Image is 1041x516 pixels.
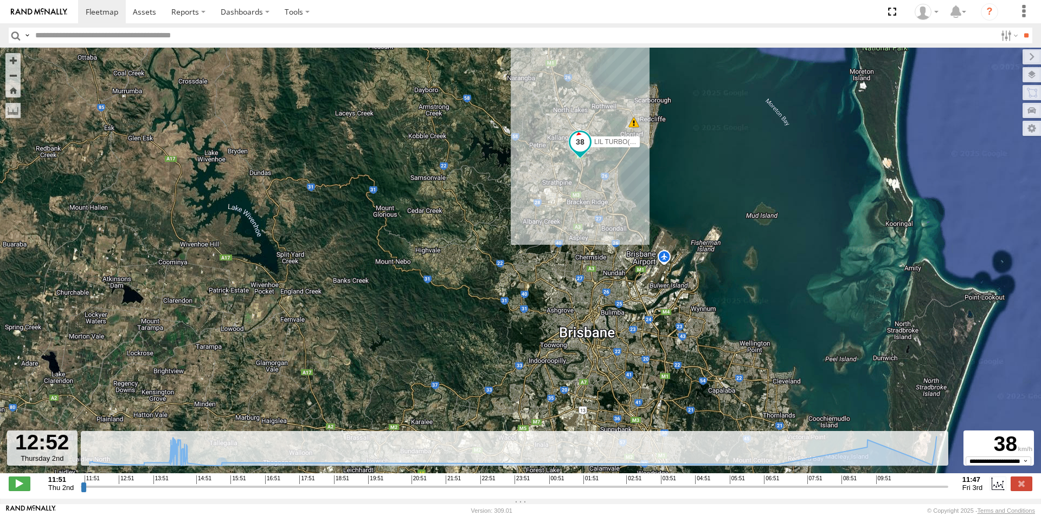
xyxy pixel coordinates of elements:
span: 13:51 [153,475,169,484]
span: 22:51 [480,475,496,484]
span: 15:51 [230,475,246,484]
span: 02:51 [626,475,641,484]
span: 20:51 [412,475,427,484]
label: Close [1011,476,1032,491]
span: 06:51 [764,475,779,484]
span: 14:51 [196,475,211,484]
span: 12:51 [119,475,134,484]
span: 00:51 [549,475,564,484]
div: © Copyright 2025 - [927,507,1035,514]
span: 05:51 [730,475,745,484]
span: 18:51 [334,475,349,484]
div: Laura Van Bruggen [911,4,942,20]
span: LIL TURBO(SMALL TRUCK) [594,138,677,145]
i: ? [981,3,998,21]
span: 08:51 [841,475,857,484]
label: Measure [5,103,21,118]
span: 23:51 [515,475,530,484]
span: 03:51 [661,475,676,484]
label: Search Query [23,28,31,43]
span: 16:51 [265,475,280,484]
img: rand-logo.svg [11,8,67,16]
button: Zoom Home [5,83,21,97]
span: 01:51 [583,475,599,484]
span: 11:51 [85,475,100,484]
a: Visit our Website [6,505,56,516]
span: 17:51 [299,475,314,484]
span: 04:51 [695,475,710,484]
label: Search Filter Options [997,28,1020,43]
a: Terms and Conditions [978,507,1035,514]
span: 09:51 [876,475,891,484]
div: Version: 309.01 [471,507,512,514]
button: Zoom in [5,53,21,68]
span: 21:51 [446,475,461,484]
span: 07:51 [807,475,822,484]
strong: 11:47 [962,475,982,484]
button: Zoom out [5,68,21,83]
span: 19:51 [368,475,383,484]
div: 38 [965,432,1032,456]
span: Thu 2nd Oct 2025 [48,484,74,492]
label: Play/Stop [9,476,30,491]
label: Map Settings [1023,121,1041,136]
span: Fri 3rd Oct 2025 [962,484,982,492]
strong: 11:51 [48,475,74,484]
